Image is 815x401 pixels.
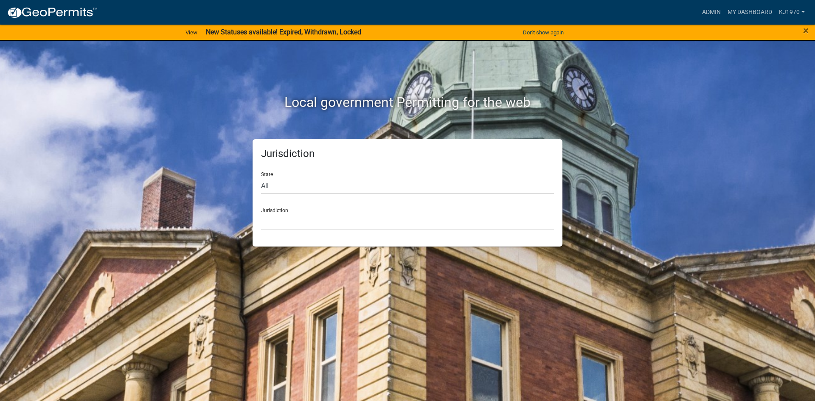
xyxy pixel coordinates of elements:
[520,25,567,39] button: Don't show again
[776,4,808,20] a: kj1970
[172,94,643,110] h2: Local government Permitting for the web
[182,25,201,39] a: View
[699,4,724,20] a: Admin
[724,4,776,20] a: My Dashboard
[803,25,809,36] button: Close
[803,25,809,36] span: ×
[206,28,361,36] strong: New Statuses available! Expired, Withdrawn, Locked
[261,148,554,160] h5: Jurisdiction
